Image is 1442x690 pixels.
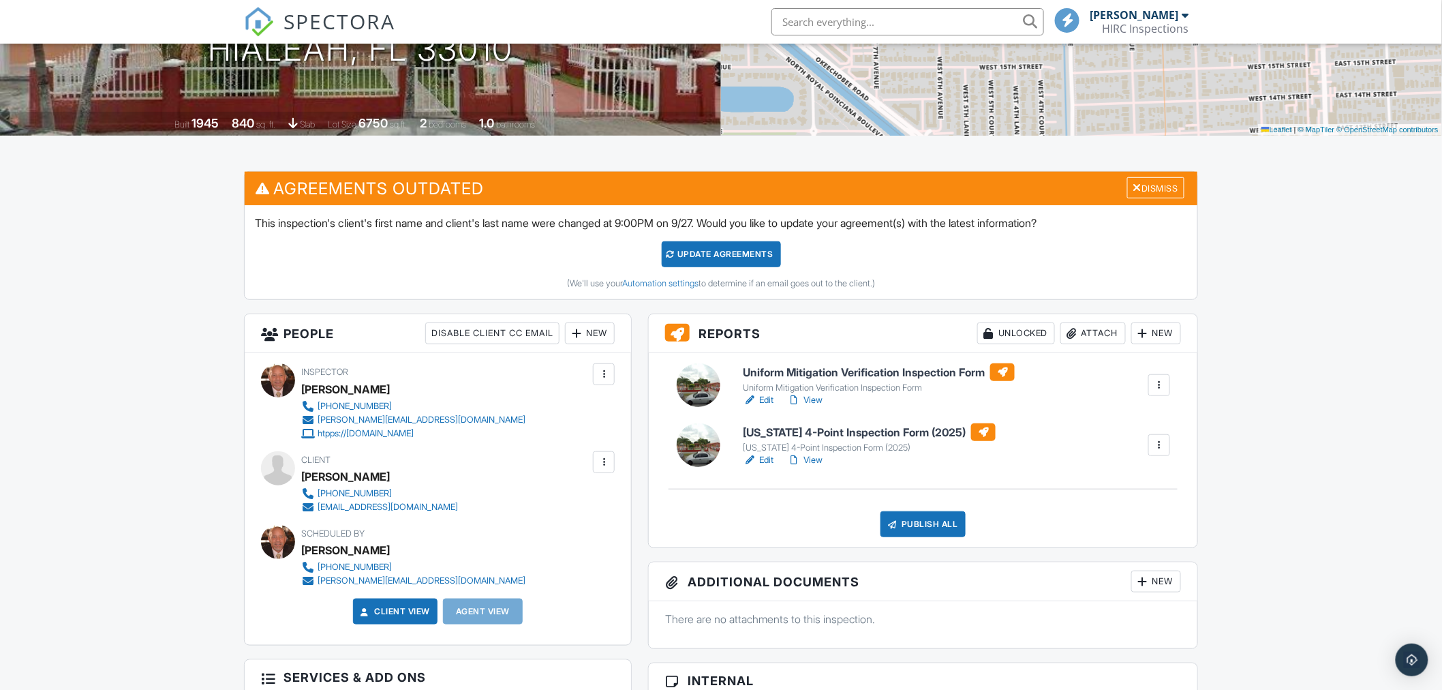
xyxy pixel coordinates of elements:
a: [PHONE_NUMBER] [301,400,525,413]
a: Leaflet [1261,125,1292,134]
div: Uniform Mitigation Verification Inspection Form [743,382,1015,393]
div: 6750 [359,116,388,130]
div: [PERSON_NAME][EMAIL_ADDRESS][DOMAIN_NAME] [318,415,525,425]
a: [EMAIL_ADDRESS][DOMAIN_NAME] [301,500,458,514]
div: Dismiss [1127,177,1184,198]
div: [PHONE_NUMBER] [318,488,392,499]
a: View [787,393,823,407]
div: [PERSON_NAME] [301,466,390,487]
div: Publish All [880,511,966,537]
div: (We'll use your to determine if an email goes out to the client.) [255,278,1187,289]
span: slab [301,119,316,130]
a: Client View [358,605,430,618]
div: New [565,322,615,344]
div: 840 [232,116,255,130]
div: htpps://[DOMAIN_NAME] [318,428,414,439]
h3: Agreements Outdated [245,172,1197,205]
span: Scheduled By [301,528,365,539]
div: Attach [1060,322,1126,344]
span: | [1294,125,1296,134]
span: Lot Size [328,119,357,130]
div: [PERSON_NAME] [301,379,390,400]
div: [PERSON_NAME][EMAIL_ADDRESS][DOMAIN_NAME] [318,575,525,586]
p: There are no attachments to this inspection. [665,612,1181,627]
div: Disable Client CC Email [425,322,559,344]
div: [PHONE_NUMBER] [318,562,392,573]
div: Open Intercom Messenger [1396,644,1428,676]
div: [US_STATE] 4-Point Inspection Form (2025) [743,442,996,453]
span: Inspector [301,367,348,377]
input: Search everything... [771,8,1044,35]
div: [PHONE_NUMBER] [318,401,392,412]
h3: People [245,314,631,353]
span: Built [175,119,190,130]
span: Client [301,455,331,465]
span: SPECTORA [283,7,395,35]
div: New [1131,322,1181,344]
div: New [1131,571,1181,592]
div: 2 [420,116,427,130]
h3: Reports [649,314,1197,353]
a: View [787,453,823,467]
div: [PERSON_NAME] [301,540,390,560]
div: HIRC Inspections [1103,22,1189,35]
div: Update Agreements [662,241,781,267]
h3: Additional Documents [649,562,1197,601]
img: The Best Home Inspection Software - Spectora [244,7,274,37]
a: [PERSON_NAME][EMAIL_ADDRESS][DOMAIN_NAME] [301,574,525,588]
a: [PERSON_NAME][EMAIL_ADDRESS][DOMAIN_NAME] [301,413,525,427]
a: [US_STATE] 4-Point Inspection Form (2025) [US_STATE] 4-Point Inspection Form (2025) [743,423,996,453]
h6: Uniform Mitigation Verification Inspection Form [743,363,1015,381]
div: This inspection's client's first name and client's last name were changed at 9:00PM on 9/27. Woul... [245,205,1197,299]
div: [PERSON_NAME] [1090,8,1179,22]
h6: [US_STATE] 4-Point Inspection Form (2025) [743,423,996,441]
div: Unlocked [977,322,1055,344]
a: Edit [743,453,773,467]
a: htpps://[DOMAIN_NAME] [301,427,525,440]
span: sq.ft. [390,119,408,130]
div: 1.0 [480,116,495,130]
a: © OpenStreetMap contributors [1337,125,1439,134]
a: SPECTORA [244,18,395,47]
span: bedrooms [429,119,467,130]
div: 1945 [192,116,219,130]
a: Uniform Mitigation Verification Inspection Form Uniform Mitigation Verification Inspection Form [743,363,1015,393]
a: [PHONE_NUMBER] [301,560,525,574]
a: Edit [743,393,773,407]
a: © MapTiler [1298,125,1335,134]
span: sq. ft. [257,119,276,130]
a: Automation settings [622,278,699,288]
span: bathrooms [497,119,536,130]
a: [PHONE_NUMBER] [301,487,458,500]
div: [EMAIL_ADDRESS][DOMAIN_NAME] [318,502,458,513]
